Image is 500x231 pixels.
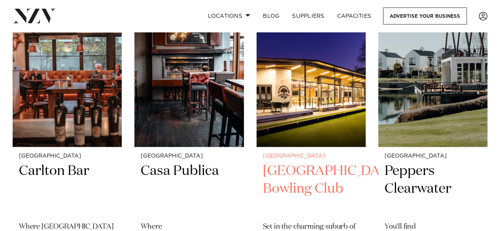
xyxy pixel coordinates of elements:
a: Capacities [331,8,378,24]
small: [GEOGRAPHIC_DATA] [385,153,481,159]
small: [GEOGRAPHIC_DATA] [263,153,359,159]
small: [GEOGRAPHIC_DATA] [19,153,115,159]
a: BLOG [257,8,286,24]
a: Advertise your business [383,8,467,24]
h2: Peppers Clearwater [385,162,481,216]
h2: Casa Publica [141,162,237,216]
a: SUPPLIERS [286,8,330,24]
h2: Carlton Bar [19,162,115,216]
h2: [GEOGRAPHIC_DATA] Bowling Club [263,162,359,216]
small: [GEOGRAPHIC_DATA] [141,153,237,159]
img: nzv-logo.png [13,9,56,23]
a: Locations [201,8,257,24]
